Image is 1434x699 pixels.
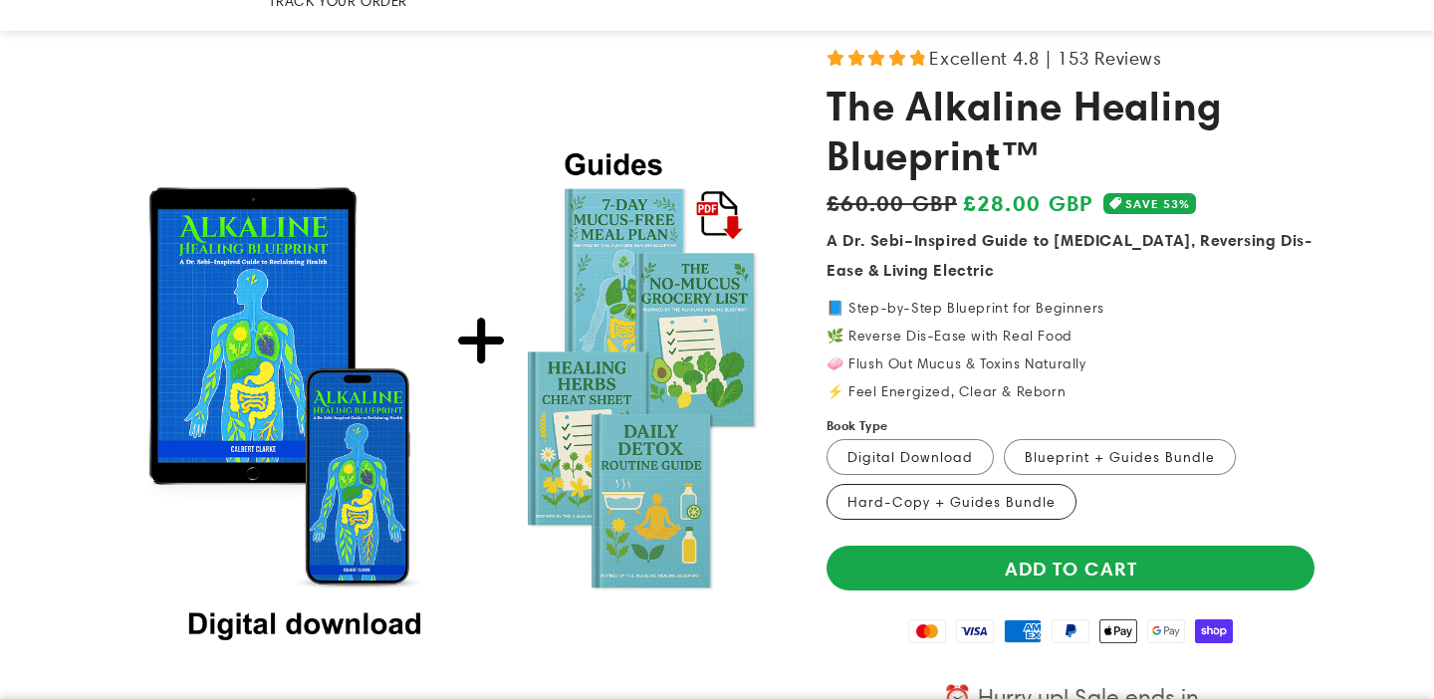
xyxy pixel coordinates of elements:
p: 📘 Step-by-Step Blueprint for Beginners 🌿 Reverse Dis-Ease with Real Food 🧼 Flush Out Mucus & Toxi... [827,301,1314,398]
label: Book Type [827,416,888,436]
span: Excellent 4.8 | 153 Reviews [929,42,1161,75]
button: Add to cart [827,546,1314,590]
strong: A Dr. Sebi–Inspired Guide to [MEDICAL_DATA], Reversing Dis-Ease & Living Electric [827,230,1312,280]
label: Blueprint + Guides Bundle [1004,439,1236,475]
label: Hard-Copy + Guides Bundle [827,484,1076,520]
h1: The Alkaline Healing Blueprint™ [827,81,1314,181]
s: £60.00 GBP [827,186,957,219]
span: SAVE 53% [1125,193,1190,214]
label: Digital Download [827,439,994,475]
span: £28.00 GBP [963,186,1093,220]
